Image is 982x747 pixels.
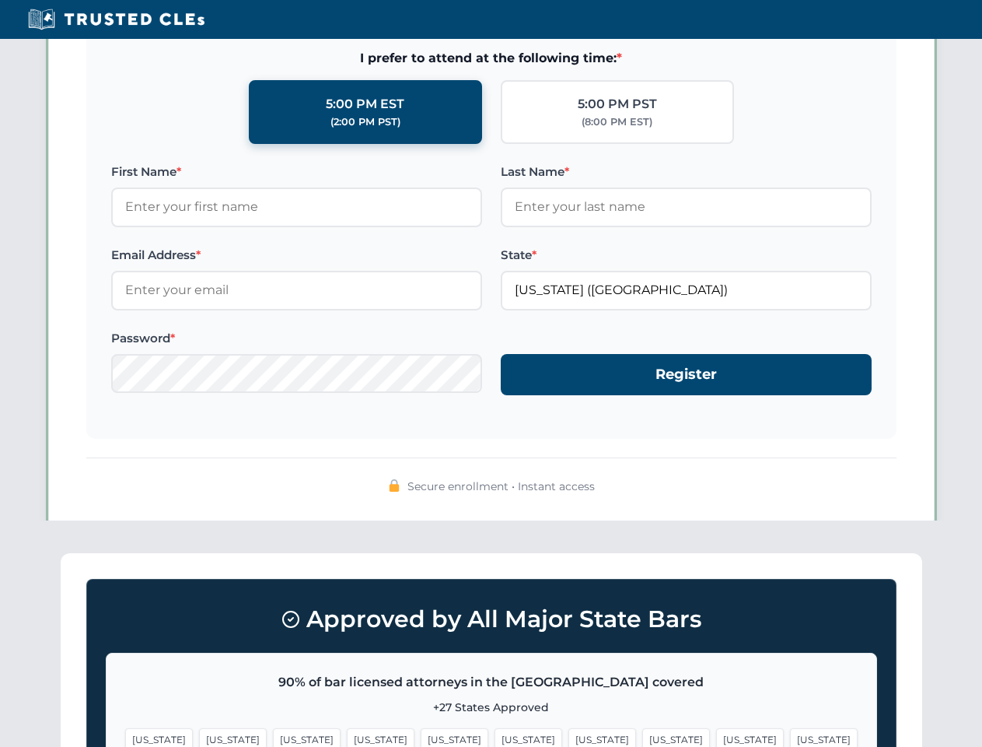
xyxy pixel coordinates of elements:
[501,246,872,265] label: State
[330,114,400,130] div: (2:00 PM PST)
[111,163,482,181] label: First Name
[111,48,872,68] span: I prefer to attend at the following time:
[111,246,482,265] label: Email Address
[111,271,482,310] input: Enter your email
[501,188,872,226] input: Enter your last name
[125,699,858,716] p: +27 States Approved
[23,8,209,31] img: Trusted CLEs
[407,478,595,495] span: Secure enrollment • Instant access
[111,188,482,226] input: Enter your first name
[106,598,877,640] h3: Approved by All Major State Bars
[111,329,482,348] label: Password
[125,672,858,693] p: 90% of bar licensed attorneys in the [GEOGRAPHIC_DATA] covered
[388,479,400,492] img: 🔒
[578,94,657,114] div: 5:00 PM PST
[501,163,872,181] label: Last Name
[582,114,652,130] div: (8:00 PM EST)
[501,354,872,395] button: Register
[326,94,404,114] div: 5:00 PM EST
[501,271,872,310] input: Florida (FL)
